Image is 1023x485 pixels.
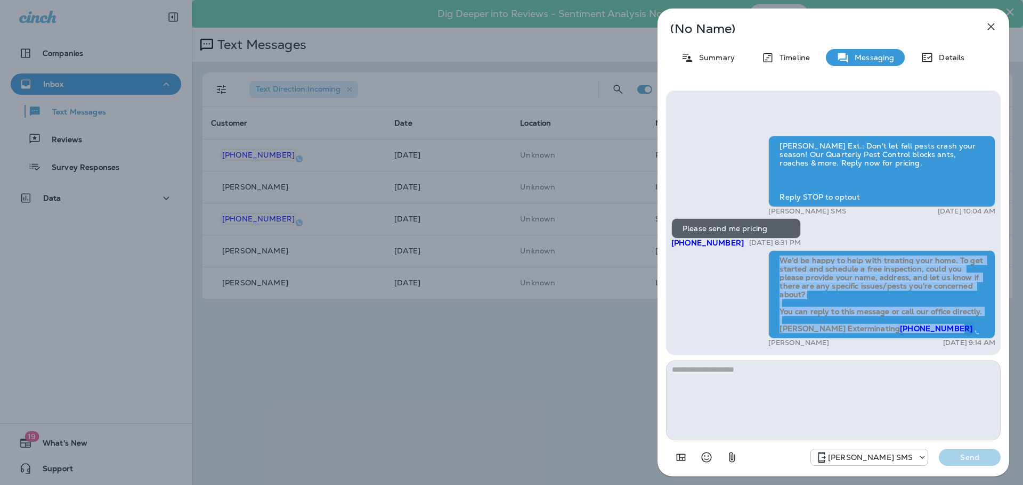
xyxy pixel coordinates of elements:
p: Messaging [849,53,894,62]
div: Please send me pricing [671,218,801,239]
p: [PERSON_NAME] [768,339,829,347]
p: [DATE] 10:04 AM [938,207,995,216]
div: +1 (757) 760-3335 [811,451,928,464]
div: [PERSON_NAME] Ext.: Don't let fall pests crash your season! Our Quarterly Pest Control blocks ant... [768,136,995,207]
button: Select an emoji [696,447,717,468]
p: Summary [694,53,735,62]
span: [PHONE_NUMBER] [900,324,972,333]
p: [PERSON_NAME] SMS [768,207,846,216]
p: Timeline [774,53,810,62]
p: [PERSON_NAME] SMS [828,453,913,462]
p: [DATE] 9:14 AM [943,339,995,347]
p: [DATE] 8:31 PM [749,239,801,247]
span: [PHONE_NUMBER] [671,238,744,248]
span: We’d be happy to help with treating your home. To get started and schedule a free inspection, cou... [780,256,985,333]
p: Details [933,53,964,62]
p: (No Name) [670,24,961,33]
button: Add in a premade template [670,447,692,468]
